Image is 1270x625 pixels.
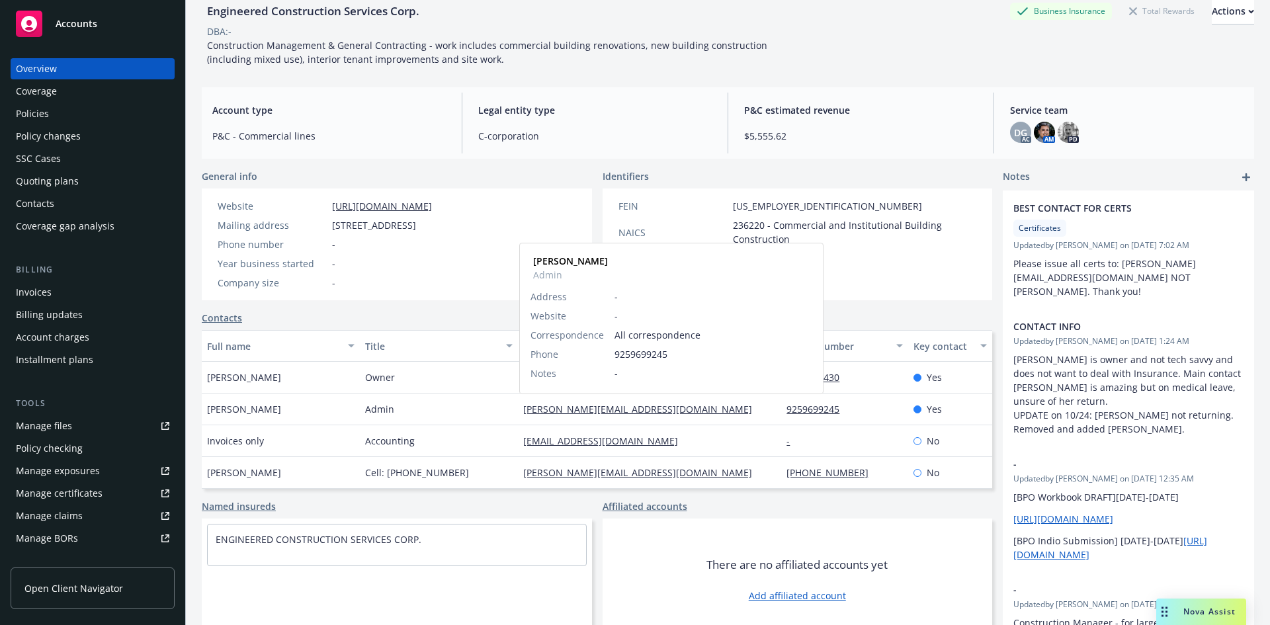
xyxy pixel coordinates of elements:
[332,237,335,251] span: -
[16,460,100,481] div: Manage exposures
[927,370,942,384] span: Yes
[16,126,81,147] div: Policy changes
[614,328,812,342] span: All correspondence
[212,129,446,143] span: P&C - Commercial lines
[733,199,922,213] span: [US_EMPLOYER_IDENTIFICATION_NUMBER]
[218,218,327,232] div: Mailing address
[16,505,83,526] div: Manage claims
[16,216,114,237] div: Coverage gap analysis
[1013,335,1244,347] span: Updated by [PERSON_NAME] on [DATE] 1:24 AM
[16,148,61,169] div: SSC Cases
[478,129,712,143] span: C-corporation
[1013,201,1209,215] span: BEST CONTACT FOR CERTS
[11,438,175,459] a: Policy checking
[11,460,175,481] a: Manage exposures
[16,282,52,303] div: Invoices
[11,171,175,192] a: Quoting plans
[207,24,232,38] div: DBA: -
[706,557,888,573] span: There are no affiliated accounts yet
[1010,103,1244,117] span: Service team
[11,327,175,348] a: Account charges
[1122,3,1201,19] div: Total Rewards
[16,171,79,192] div: Quoting plans
[11,528,175,549] a: Manage BORs
[360,330,518,362] button: Title
[202,169,257,183] span: General info
[332,200,432,212] a: [URL][DOMAIN_NAME]
[202,311,242,325] a: Contacts
[11,193,175,214] a: Contacts
[11,216,175,237] a: Coverage gap analysis
[365,466,469,479] span: Cell: [PHONE_NUMBER]
[212,103,446,117] span: Account type
[218,199,327,213] div: Website
[218,276,327,290] div: Company size
[530,309,566,323] span: Website
[523,403,763,415] a: [PERSON_NAME][EMAIL_ADDRESS][DOMAIN_NAME]
[1014,126,1027,140] span: DG
[332,257,335,271] span: -
[1013,353,1244,436] p: [PERSON_NAME] is owner and not tech savvy and does not want to deal with Insurance. Main contact ...
[202,499,276,513] a: Named insureds
[365,434,415,448] span: Accounting
[781,330,908,362] button: Phone number
[603,499,687,513] a: Affiliated accounts
[744,103,978,117] span: P&C estimated revenue
[533,255,608,267] strong: [PERSON_NAME]
[1013,583,1209,597] span: -
[786,466,879,479] a: [PHONE_NUMBER]
[908,330,992,362] button: Key contact
[16,304,83,325] div: Billing updates
[1013,490,1244,504] p: [BPO Workbook DRAFT][DATE]-[DATE]
[11,505,175,526] a: Manage claims
[16,415,72,437] div: Manage files
[1013,599,1244,610] span: Updated by [PERSON_NAME] on [DATE] 5:02 AM
[11,282,175,303] a: Invoices
[913,339,972,353] div: Key contact
[1010,3,1112,19] div: Business Insurance
[11,148,175,169] a: SSC Cases
[744,129,978,143] span: $5,555.62
[749,589,846,603] a: Add affiliated account
[530,347,558,361] span: Phone
[1238,169,1254,185] a: add
[16,193,54,214] div: Contacts
[332,276,335,290] span: -
[365,339,498,353] div: Title
[332,218,416,232] span: [STREET_ADDRESS]
[523,435,689,447] a: [EMAIL_ADDRESS][DOMAIN_NAME]
[16,528,78,549] div: Manage BORs
[16,103,49,124] div: Policies
[530,328,604,342] span: Correspondence
[24,581,123,595] span: Open Client Navigator
[11,483,175,504] a: Manage certificates
[11,397,175,410] div: Tools
[16,349,93,370] div: Installment plans
[530,290,567,304] span: Address
[786,403,850,415] a: 9259699245
[202,3,425,20] div: Engineered Construction Services Corp.
[207,402,281,416] span: [PERSON_NAME]
[786,339,888,353] div: Phone number
[530,366,556,380] span: Notes
[1013,534,1244,562] p: [BPO Indio Submission] [DATE]-[DATE]
[16,58,57,79] div: Overview
[216,533,421,546] a: ENGINEERED CONSTRUCTION SERVICES CORP.
[1013,239,1244,251] span: Updated by [PERSON_NAME] on [DATE] 7:02 AM
[786,435,800,447] a: -
[1013,257,1196,298] span: Please issue all certs to: [PERSON_NAME][EMAIL_ADDRESS][DOMAIN_NAME] NOT [PERSON_NAME]. Thank you!
[11,5,175,42] a: Accounts
[614,290,812,304] span: -
[365,370,395,384] span: Owner
[603,169,649,183] span: Identifiers
[16,438,83,459] div: Policy checking
[614,366,812,380] span: -
[533,268,608,282] span: Admin
[614,309,812,323] span: -
[16,81,57,102] div: Coverage
[11,58,175,79] a: Overview
[518,330,781,362] button: Email
[56,19,97,29] span: Accounts
[1003,190,1254,309] div: BEST CONTACT FOR CERTSCertificatesUpdatedby [PERSON_NAME] on [DATE] 7:02 AMPlease issue all certs...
